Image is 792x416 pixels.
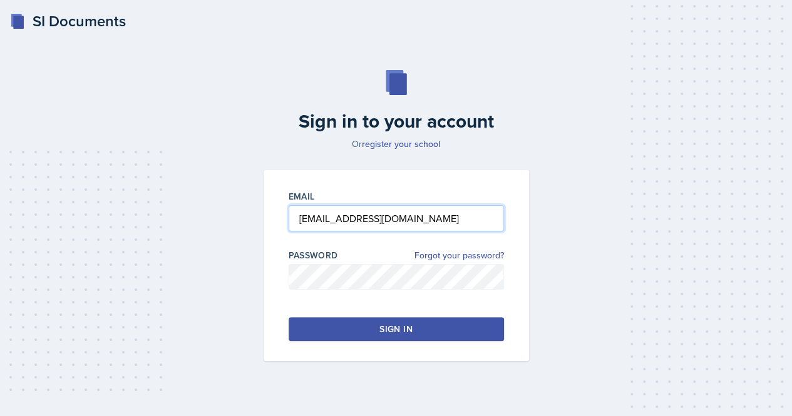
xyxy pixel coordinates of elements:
[289,190,315,203] label: Email
[289,317,504,341] button: Sign in
[362,138,440,150] a: register your school
[256,138,537,150] p: Or
[10,10,126,33] a: SI Documents
[256,110,537,133] h2: Sign in to your account
[289,249,338,261] label: Password
[379,323,412,335] div: Sign in
[414,249,504,262] a: Forgot your password?
[289,205,504,231] input: Email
